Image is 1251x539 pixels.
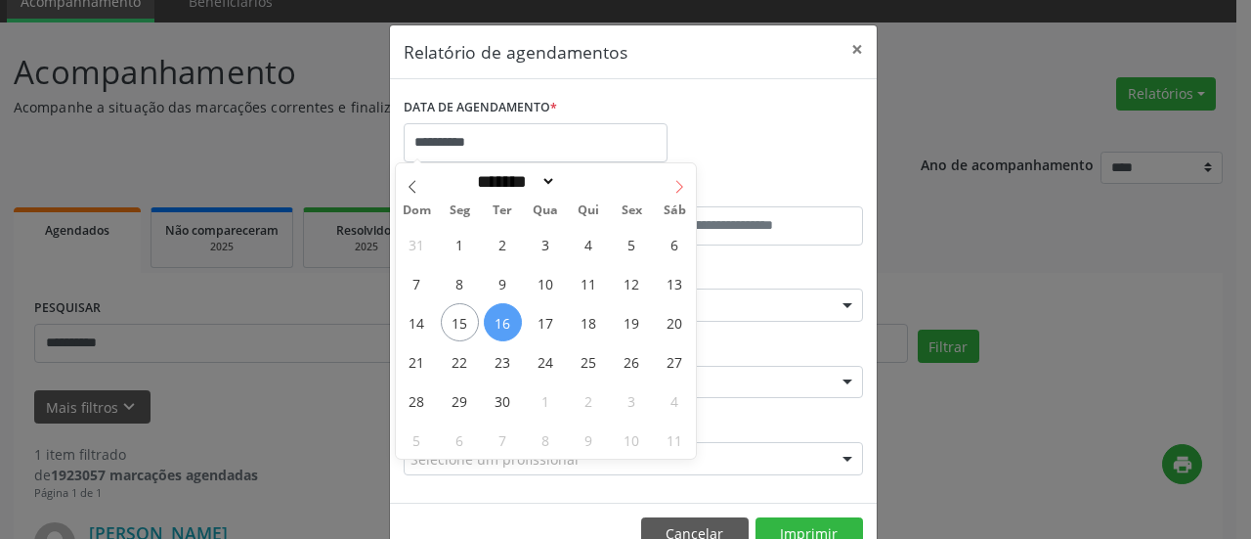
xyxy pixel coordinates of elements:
span: Setembro 10, 2025 [527,264,565,302]
span: Setembro 19, 2025 [613,303,651,341]
span: Setembro 24, 2025 [527,342,565,381]
span: Setembro 2, 2025 [484,225,522,263]
span: Outubro 7, 2025 [484,421,522,459]
span: Sex [610,204,653,217]
span: Ter [481,204,524,217]
button: Close [838,25,877,73]
span: Outubro 10, 2025 [613,421,651,459]
span: Setembro 25, 2025 [570,342,608,381]
span: Setembro 5, 2025 [613,225,651,263]
span: Setembro 4, 2025 [570,225,608,263]
span: Outubro 4, 2025 [656,382,694,420]
span: Setembro 7, 2025 [398,264,436,302]
span: Setembro 16, 2025 [484,303,522,341]
span: Setembro 11, 2025 [570,264,608,302]
span: Outubro 1, 2025 [527,382,565,420]
span: Outubro 6, 2025 [441,421,479,459]
span: Setembro 26, 2025 [613,342,651,381]
span: Dom [396,204,439,217]
span: Setembro 14, 2025 [398,303,436,341]
span: Setembro 13, 2025 [656,264,694,302]
span: Agosto 31, 2025 [398,225,436,263]
span: Setembro 22, 2025 [441,342,479,381]
span: Setembro 6, 2025 [656,225,694,263]
span: Selecione um profissional [410,449,579,470]
span: Setembro 1, 2025 [441,225,479,263]
span: Qua [524,204,567,217]
span: Setembro 28, 2025 [398,382,436,420]
span: Outubro 11, 2025 [656,421,694,459]
span: Setembro 30, 2025 [484,382,522,420]
input: Year [556,171,621,192]
span: Setembro 9, 2025 [484,264,522,302]
span: Qui [567,204,610,217]
span: Setembro 3, 2025 [527,225,565,263]
span: Sáb [653,204,696,217]
span: Setembro 18, 2025 [570,303,608,341]
span: Outubro 5, 2025 [398,421,436,459]
span: Setembro 20, 2025 [656,303,694,341]
span: Outubro 2, 2025 [570,382,608,420]
span: Setembro 23, 2025 [484,342,522,381]
span: Setembro 8, 2025 [441,264,479,302]
span: Outubro 9, 2025 [570,421,608,459]
span: Seg [438,204,481,217]
span: Outubro 3, 2025 [613,382,651,420]
span: Setembro 12, 2025 [613,264,651,302]
label: DATA DE AGENDAMENTO [404,93,557,123]
span: Setembro 27, 2025 [656,342,694,381]
h5: Relatório de agendamentos [404,39,627,65]
span: Setembro 17, 2025 [527,303,565,341]
span: Setembro 21, 2025 [398,342,436,381]
span: Setembro 15, 2025 [441,303,479,341]
label: ATÉ [638,176,863,206]
span: Outubro 8, 2025 [527,421,565,459]
select: Month [471,171,557,192]
span: Setembro 29, 2025 [441,382,479,420]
